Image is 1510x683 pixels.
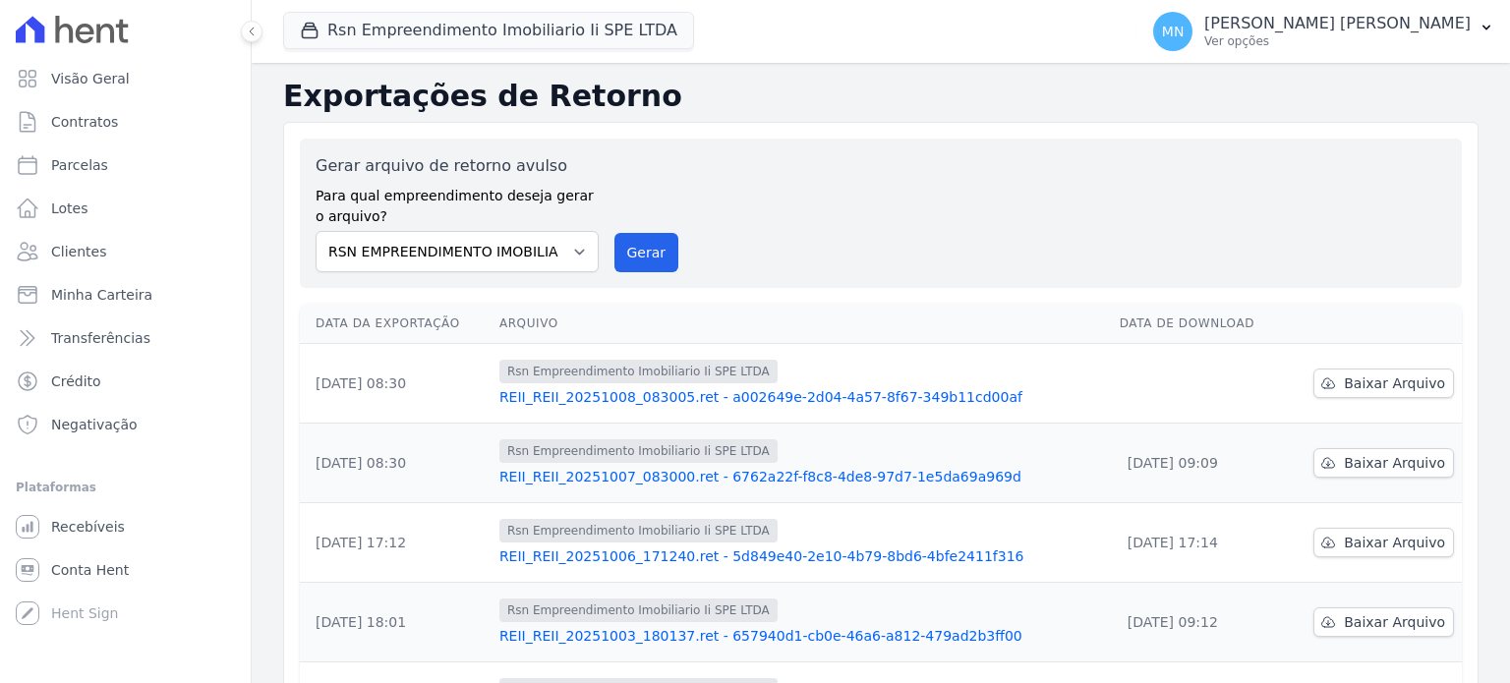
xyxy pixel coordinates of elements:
th: Data da Exportação [300,304,492,344]
span: Baixar Arquivo [1344,612,1445,632]
a: Recebíveis [8,507,243,546]
p: [PERSON_NAME] [PERSON_NAME] [1204,14,1471,33]
a: REII_REII_20251007_083000.ret - 6762a22f-f8c8-4de8-97d7-1e5da69a969d [499,467,1104,486]
button: Gerar [614,233,679,272]
td: [DATE] 09:09 [1112,424,1284,503]
h2: Exportações de Retorno [283,79,1479,114]
a: Contratos [8,102,243,142]
span: Transferências [51,328,150,348]
td: [DATE] 09:12 [1112,583,1284,662]
span: MN [1162,25,1185,38]
span: Rsn Empreendimento Imobiliario Ii SPE LTDA [499,439,778,463]
span: Rsn Empreendimento Imobiliario Ii SPE LTDA [499,598,778,622]
span: Baixar Arquivo [1344,533,1445,552]
a: Parcelas [8,145,243,185]
td: [DATE] 18:01 [300,583,492,662]
td: [DATE] 08:30 [300,344,492,424]
span: Baixar Arquivo [1344,453,1445,473]
a: Baixar Arquivo [1313,528,1454,557]
a: REII_REII_20251008_083005.ret - a002649e-2d04-4a57-8f67-349b11cd00af [499,387,1104,407]
p: Ver opções [1204,33,1471,49]
span: Rsn Empreendimento Imobiliario Ii SPE LTDA [499,519,778,542]
span: Visão Geral [51,69,130,88]
a: Baixar Arquivo [1313,369,1454,398]
span: Rsn Empreendimento Imobiliario Ii SPE LTDA [499,360,778,383]
span: Baixar Arquivo [1344,373,1445,393]
a: Conta Hent [8,550,243,590]
span: Lotes [51,199,88,218]
span: Recebíveis [51,517,125,537]
td: [DATE] 08:30 [300,424,492,503]
th: Arquivo [492,304,1112,344]
a: Visão Geral [8,59,243,98]
a: REII_REII_20251003_180137.ret - 657940d1-cb0e-46a6-a812-479ad2b3ff00 [499,626,1104,646]
span: Minha Carteira [51,285,152,305]
td: [DATE] 17:14 [1112,503,1284,583]
a: Transferências [8,318,243,358]
span: Crédito [51,371,101,391]
a: REII_REII_20251006_171240.ret - 5d849e40-2e10-4b79-8bd6-4bfe2411f316 [499,546,1104,566]
label: Para qual empreendimento deseja gerar o arquivo? [316,178,599,227]
a: Baixar Arquivo [1313,448,1454,478]
div: Plataformas [16,476,235,499]
span: Contratos [51,112,118,132]
span: Clientes [51,242,106,261]
td: [DATE] 17:12 [300,503,492,583]
a: Minha Carteira [8,275,243,314]
a: Negativação [8,405,243,444]
a: Clientes [8,232,243,271]
a: Baixar Arquivo [1313,607,1454,637]
a: Lotes [8,189,243,228]
a: Crédito [8,362,243,401]
th: Data de Download [1112,304,1284,344]
span: Negativação [51,415,138,434]
button: MN [PERSON_NAME] [PERSON_NAME] Ver opções [1137,4,1510,59]
span: Parcelas [51,155,108,175]
label: Gerar arquivo de retorno avulso [316,154,599,178]
button: Rsn Empreendimento Imobiliario Ii SPE LTDA [283,12,694,49]
span: Conta Hent [51,560,129,580]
